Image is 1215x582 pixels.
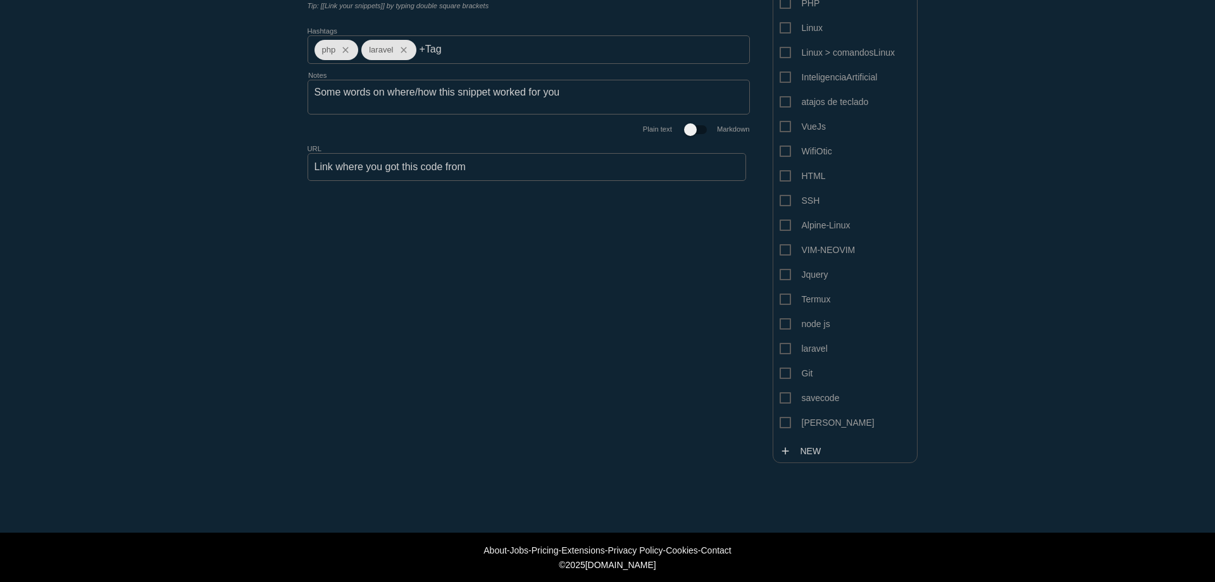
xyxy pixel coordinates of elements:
span: SSH [780,193,820,209]
div: - - - - - - [6,545,1209,555]
div: php [315,40,359,60]
span: Alpine-Linux [780,218,850,233]
input: Link where you got this code from [308,153,746,181]
span: savecode [780,390,840,406]
span: Git [780,366,813,381]
a: Privacy Policy [607,545,663,555]
a: About [483,545,507,555]
span: node js [780,316,830,332]
span: Jquery [780,267,828,283]
label: Notes [308,71,327,80]
i: close [394,40,409,60]
div: © [DOMAIN_NAME] [202,560,1012,570]
label: URL [308,145,321,152]
span: Linux [780,20,823,36]
span: 2025 [566,560,585,570]
a: Jobs [510,545,529,555]
label: Hashtags [308,27,337,35]
input: +Tag [420,36,495,63]
a: Cookies [666,545,698,555]
span: WifiOtic [780,144,832,159]
a: Pricing [532,545,559,555]
span: [PERSON_NAME] [780,415,875,431]
span: atajos de teclado [780,94,869,110]
div: laravel [361,40,416,60]
span: Linux > comandosLinux [780,45,895,61]
span: VueJs [780,119,826,135]
span: Termux [780,292,831,307]
span: laravel [780,341,828,357]
i: close [335,40,351,60]
i: add [780,440,791,462]
label: Plain text Markdown [643,125,750,133]
a: Extensions [561,545,604,555]
a: addNew [780,440,828,462]
span: HTML [780,168,826,184]
span: InteligenciaArtificial [780,70,878,85]
i: Tip: [[Link your snippets]] by typing double square brackets [308,2,489,9]
span: VIM-NEOVIM [780,242,856,258]
a: Contact [701,545,731,555]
